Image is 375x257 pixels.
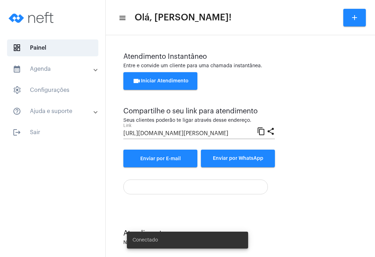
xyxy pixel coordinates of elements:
span: sidenav icon [13,86,21,94]
mat-icon: videocam [133,77,141,85]
span: Sair [7,124,98,141]
button: Iniciar Atendimento [123,72,197,90]
button: Enviar por WhatsApp [201,150,275,167]
mat-icon: sidenav icon [13,107,21,115]
span: Conectado [133,237,158,244]
span: Enviar por WhatsApp [213,156,263,161]
mat-icon: sidenav icon [13,128,21,137]
div: Seus clientes poderão te ligar através desse endereço. [123,118,275,123]
a: Enviar por E-mail [123,150,197,167]
span: sidenav icon [13,44,21,52]
mat-icon: sidenav icon [118,14,125,22]
mat-panel-title: Ajuda e suporte [13,107,94,115]
div: Atendimento Instantâneo [123,53,357,61]
mat-panel-title: Agenda [13,65,94,73]
img: logo-neft-novo-2.png [6,4,59,32]
span: Olá, [PERSON_NAME]! [135,12,232,23]
span: Configurações [7,82,98,99]
div: Entre e convide um cliente para uma chamada instantânea. [123,63,357,69]
div: Compartilhe o seu link para atendimento [123,107,275,115]
mat-expansion-panel-header: sidenav iconAgenda [4,61,105,77]
span: Iniciar Atendimento [133,79,189,83]
mat-icon: content_copy [257,127,265,135]
mat-expansion-panel-header: sidenav iconAjuda e suporte [4,103,105,120]
span: Enviar por E-mail [140,156,181,161]
mat-icon: share [266,127,275,135]
span: Painel [7,39,98,56]
mat-icon: sidenav icon [13,65,21,73]
mat-icon: add [350,13,359,22]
